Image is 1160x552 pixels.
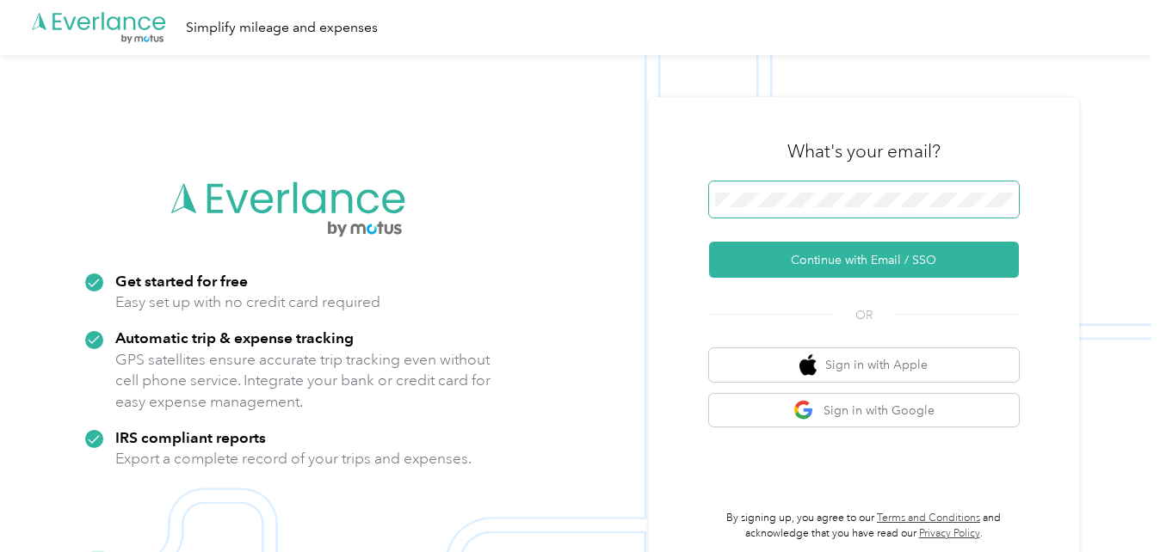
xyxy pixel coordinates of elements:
[709,394,1019,427] button: google logoSign in with Google
[115,349,491,413] p: GPS satellites ensure accurate trip tracking even without cell phone service. Integrate your bank...
[115,328,354,347] strong: Automatic trip & expense tracking
[709,511,1019,541] p: By signing up, you agree to our and acknowledge that you have read our .
[186,17,378,39] div: Simplify mileage and expenses
[793,400,815,421] img: google logo
[115,291,380,313] p: Easy set up with no credit card required
[115,448,472,469] p: Export a complete record of your trips and expenses.
[709,348,1019,382] button: apple logoSign in with Apple
[877,512,980,524] a: Terms and Conditions
[115,272,248,290] strong: Get started for free
[799,354,817,376] img: apple logo
[115,428,266,446] strong: IRS compliant reports
[919,527,980,540] a: Privacy Policy
[787,139,941,163] h3: What's your email?
[834,306,894,324] span: OR
[709,242,1019,278] button: Continue with Email / SSO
